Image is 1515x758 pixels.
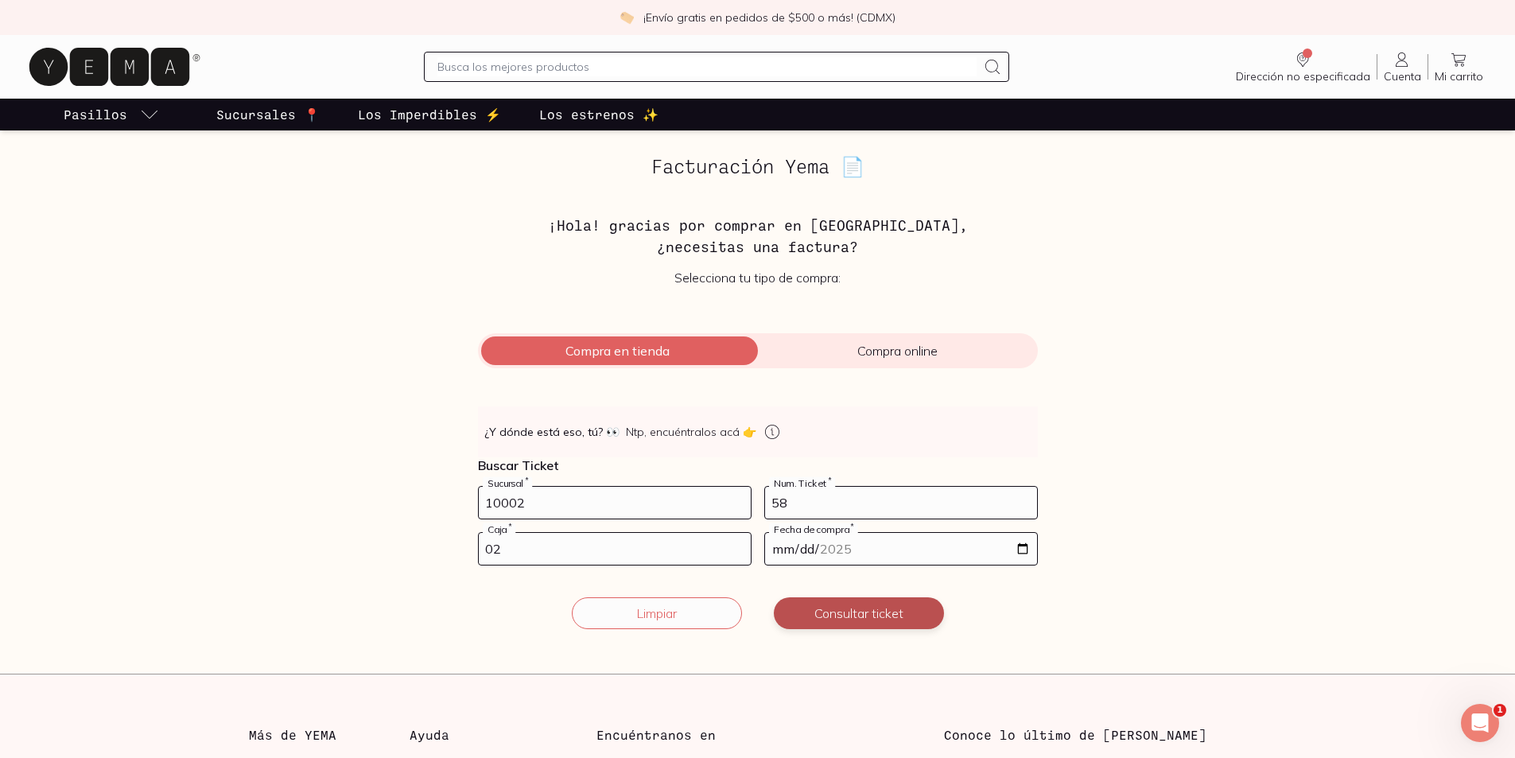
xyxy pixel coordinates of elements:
[643,10,895,25] p: ¡Envío gratis en pedidos de $500 o más! (CDMX)
[1384,69,1421,84] span: Cuenta
[769,523,858,535] label: Fecha de compra
[478,215,1038,257] h3: ¡Hola! gracias por comprar en [GEOGRAPHIC_DATA], ¿necesitas una factura?
[483,523,515,535] label: Caja
[765,487,1037,519] input: 123
[478,343,758,359] span: Compra en tienda
[1435,69,1483,84] span: Mi carrito
[484,424,620,440] strong: ¿Y dónde está eso, tú?
[758,343,1038,359] span: Compra online
[479,533,751,565] input: 03
[539,105,658,124] p: Los estrenos ✨
[774,597,944,629] button: Consultar ticket
[620,10,634,25] img: check
[478,457,1038,473] p: Buscar Ticket
[626,424,756,440] span: Ntp, encuéntralos acá 👉
[1229,50,1377,84] a: Dirección no especificada
[437,57,977,76] input: Busca los mejores productos
[944,725,1266,744] h3: Conoce lo último de [PERSON_NAME]
[478,156,1038,177] h2: Facturación Yema 📄
[1428,50,1490,84] a: Mi carrito
[60,99,162,130] a: pasillo-todos-link
[216,105,320,124] p: Sucursales 📍
[606,424,620,440] span: 👀
[596,725,716,744] h3: Encuéntranos en
[479,487,751,519] input: 728
[765,533,1037,565] input: 14-05-2023
[1377,50,1428,84] a: Cuenta
[410,725,571,744] h3: Ayuda
[358,105,501,124] p: Los Imperdibles ⚡️
[769,477,835,489] label: Num. Ticket
[64,105,127,124] p: Pasillos
[355,99,504,130] a: Los Imperdibles ⚡️
[1494,704,1506,717] span: 1
[213,99,323,130] a: Sucursales 📍
[1461,704,1499,742] iframe: Intercom live chat
[483,477,532,489] label: Sucursal
[536,99,662,130] a: Los estrenos ✨
[249,725,410,744] h3: Más de YEMA
[572,597,742,629] button: Limpiar
[478,270,1038,286] p: Selecciona tu tipo de compra:
[1236,69,1370,84] span: Dirección no especificada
